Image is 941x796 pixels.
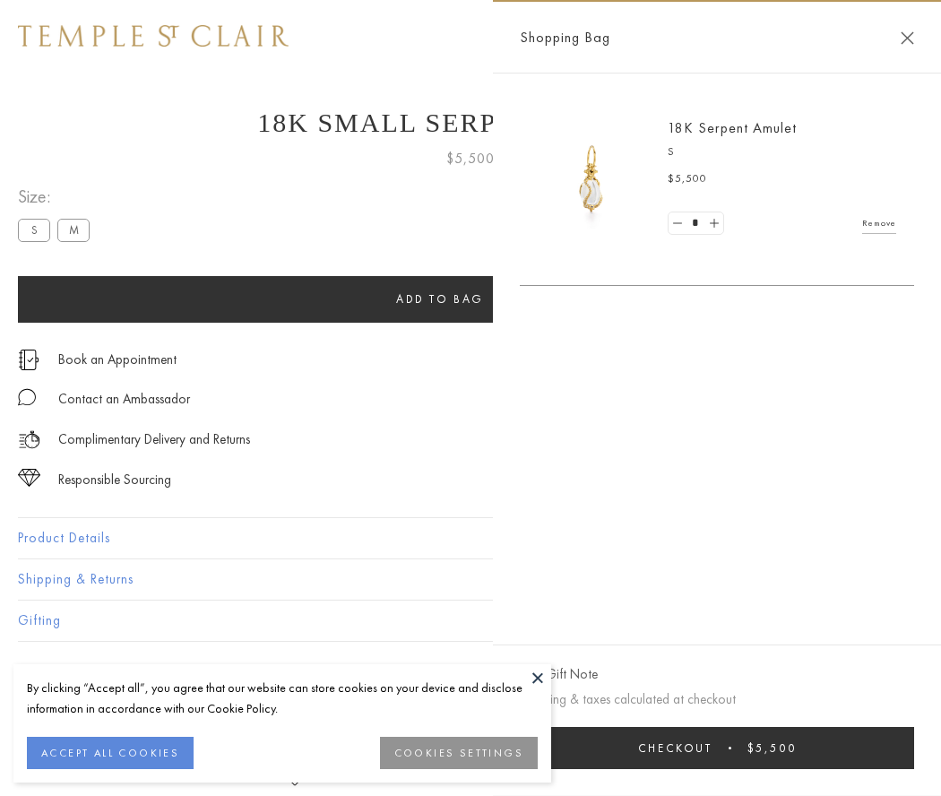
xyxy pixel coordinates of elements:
[57,219,90,241] label: M
[58,469,171,491] div: Responsible Sourcing
[58,428,250,451] p: Complimentary Delivery and Returns
[668,143,896,161] p: S
[18,601,923,641] button: Gifting
[380,737,538,769] button: COOKIES SETTINGS
[18,108,923,138] h1: 18K Small Serpent Amulet
[520,727,914,769] button: Checkout $5,500
[27,737,194,769] button: ACCEPT ALL COOKIES
[18,388,36,406] img: MessageIcon-01_2.svg
[901,31,914,45] button: Close Shopping Bag
[668,118,797,137] a: 18K Serpent Amulet
[747,740,797,756] span: $5,500
[18,350,39,370] img: icon_appointment.svg
[18,182,97,212] span: Size:
[18,518,923,558] button: Product Details
[18,469,40,487] img: icon_sourcing.svg
[520,688,914,711] p: Shipping & taxes calculated at checkout
[18,428,40,451] img: icon_delivery.svg
[520,663,598,686] button: Add Gift Note
[669,212,686,235] a: Set quantity to 0
[862,213,896,233] a: Remove
[704,212,722,235] a: Set quantity to 2
[538,125,645,233] img: P51836-E11SERPPV
[520,26,610,49] span: Shopping Bag
[638,740,712,756] span: Checkout
[446,147,495,170] span: $5,500
[58,350,177,369] a: Book an Appointment
[18,559,923,600] button: Shipping & Returns
[396,291,484,307] span: Add to bag
[58,388,190,411] div: Contact an Ambassador
[668,170,707,188] span: $5,500
[27,678,538,719] div: By clicking “Accept all”, you agree that our website can store cookies on your device and disclos...
[18,276,862,323] button: Add to bag
[18,219,50,241] label: S
[18,25,289,47] img: Temple St. Clair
